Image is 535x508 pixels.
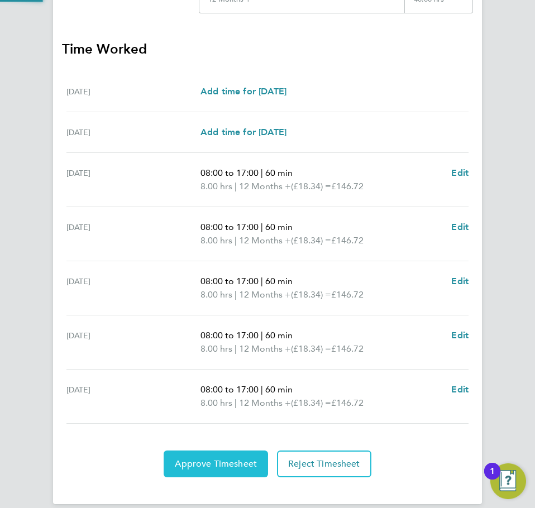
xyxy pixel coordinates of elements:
[239,180,291,193] span: 12 Months +
[66,166,200,193] div: [DATE]
[200,181,232,191] span: 8.00 hrs
[451,166,469,180] a: Edit
[235,181,237,191] span: |
[235,289,237,300] span: |
[66,329,200,356] div: [DATE]
[331,289,364,300] span: £146.72
[451,222,469,232] span: Edit
[239,234,291,247] span: 12 Months +
[291,289,331,300] span: (£18.34) =
[265,276,293,286] span: 60 min
[200,85,286,98] a: Add time for [DATE]
[490,463,526,499] button: Open Resource Center, 1 new notification
[261,384,263,395] span: |
[451,383,469,396] a: Edit
[331,235,364,246] span: £146.72
[490,471,495,486] div: 1
[235,235,237,246] span: |
[288,458,360,469] span: Reject Timesheet
[175,458,257,469] span: Approve Timesheet
[200,127,286,137] span: Add time for [DATE]
[277,451,371,477] button: Reject Timesheet
[261,222,263,232] span: |
[451,384,469,395] span: Edit
[261,276,263,286] span: |
[200,222,259,232] span: 08:00 to 17:00
[235,397,237,408] span: |
[261,167,263,178] span: |
[200,384,259,395] span: 08:00 to 17:00
[66,275,200,301] div: [DATE]
[200,126,286,139] a: Add time for [DATE]
[265,167,293,178] span: 60 min
[451,167,469,178] span: Edit
[239,288,291,301] span: 12 Months +
[265,222,293,232] span: 60 min
[66,221,200,247] div: [DATE]
[291,235,331,246] span: (£18.34) =
[239,342,291,356] span: 12 Months +
[331,181,364,191] span: £146.72
[66,126,200,139] div: [DATE]
[66,85,200,98] div: [DATE]
[265,384,293,395] span: 60 min
[62,40,473,58] h3: Time Worked
[291,343,331,354] span: (£18.34) =
[451,330,469,341] span: Edit
[200,235,232,246] span: 8.00 hrs
[235,343,237,354] span: |
[451,329,469,342] a: Edit
[451,275,469,288] a: Edit
[261,330,263,341] span: |
[200,86,286,97] span: Add time for [DATE]
[200,289,232,300] span: 8.00 hrs
[200,276,259,286] span: 08:00 to 17:00
[239,396,291,410] span: 12 Months +
[291,397,331,408] span: (£18.34) =
[451,221,469,234] a: Edit
[331,397,364,408] span: £146.72
[451,276,469,286] span: Edit
[164,451,268,477] button: Approve Timesheet
[291,181,331,191] span: (£18.34) =
[200,167,259,178] span: 08:00 to 17:00
[200,343,232,354] span: 8.00 hrs
[200,330,259,341] span: 08:00 to 17:00
[66,383,200,410] div: [DATE]
[265,330,293,341] span: 60 min
[331,343,364,354] span: £146.72
[200,397,232,408] span: 8.00 hrs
